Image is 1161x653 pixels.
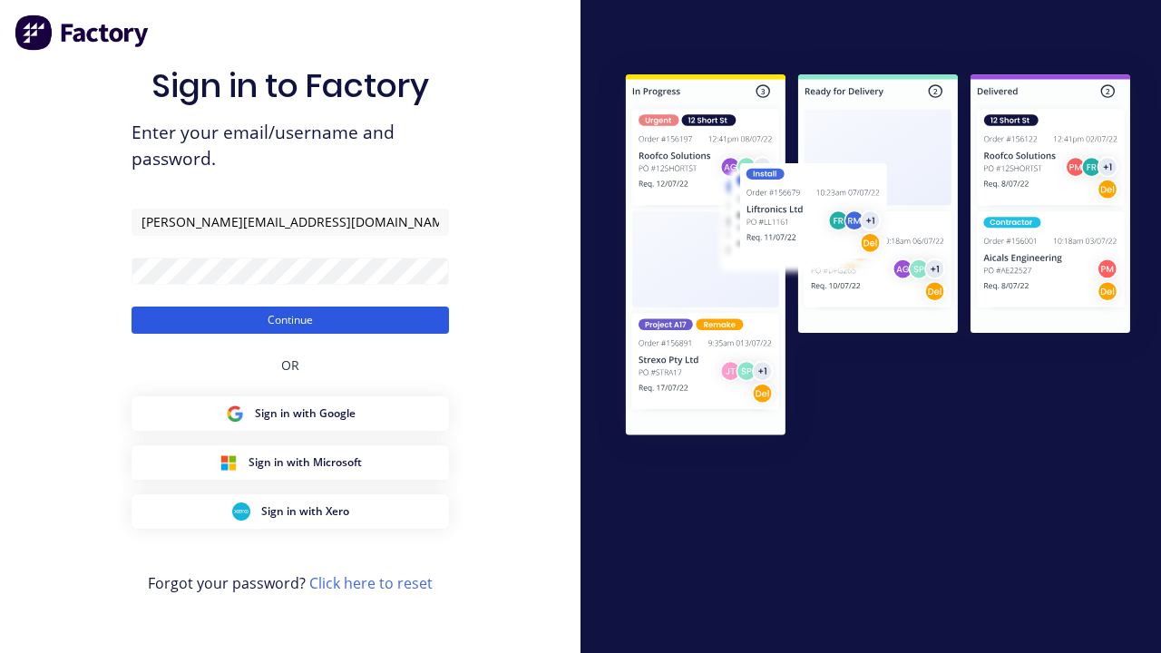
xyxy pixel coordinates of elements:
[255,405,356,422] span: Sign in with Google
[15,15,151,51] img: Factory
[132,445,449,480] button: Microsoft Sign inSign in with Microsoft
[232,502,250,521] img: Xero Sign in
[132,120,449,172] span: Enter your email/username and password.
[132,209,449,236] input: Email/Username
[249,454,362,471] span: Sign in with Microsoft
[132,307,449,334] button: Continue
[220,453,238,472] img: Microsoft Sign in
[226,404,244,423] img: Google Sign in
[148,572,433,594] span: Forgot your password?
[281,334,299,396] div: OR
[261,503,349,520] span: Sign in with Xero
[151,66,429,105] h1: Sign in to Factory
[595,46,1161,468] img: Sign in
[132,494,449,529] button: Xero Sign inSign in with Xero
[132,396,449,431] button: Google Sign inSign in with Google
[309,573,433,593] a: Click here to reset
